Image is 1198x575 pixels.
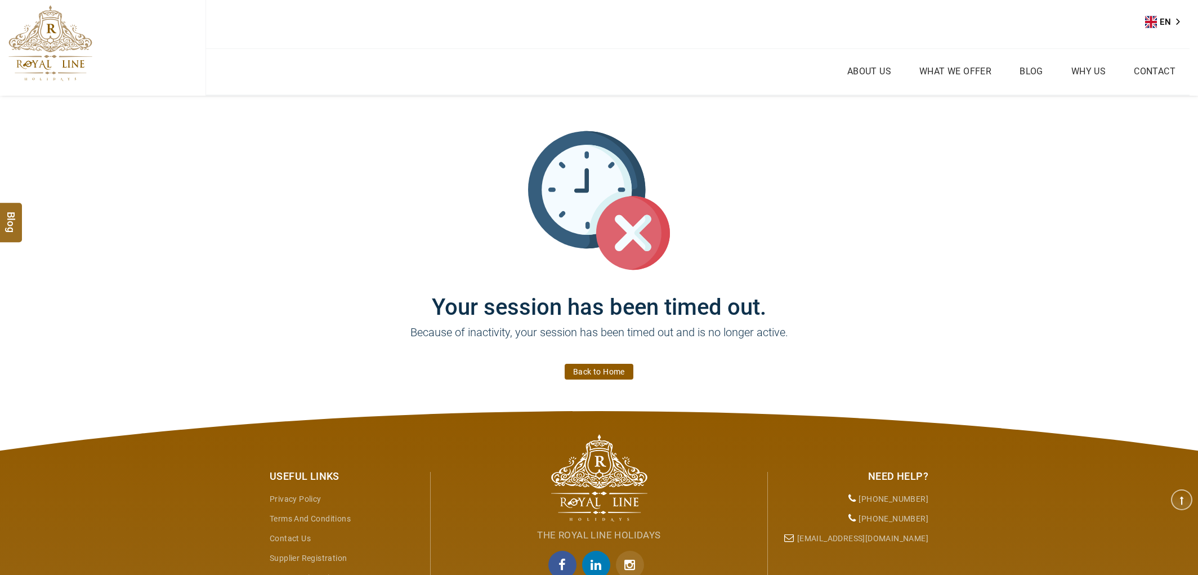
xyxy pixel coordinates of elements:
a: Contact Us [270,534,311,543]
a: Supplier Registration [270,554,347,563]
a: Privacy Policy [270,494,321,503]
iframe: chat widget [1128,505,1198,558]
div: Useful Links [270,469,422,484]
a: About Us [844,63,894,79]
span: Blog [4,212,19,221]
img: The Royal Line Holidays [551,434,647,521]
li: [PHONE_NUMBER] [776,489,928,509]
a: EN [1145,14,1188,30]
h1: Your session has been timed out. [261,271,937,320]
img: session_time_out.svg [528,130,670,271]
div: Need Help? [776,469,928,484]
p: Because of inactivity, your session has been timed out and is no longer active. [261,324,937,358]
a: [EMAIL_ADDRESS][DOMAIN_NAME] [797,534,928,543]
li: [PHONE_NUMBER] [776,509,928,529]
a: Contact [1131,63,1178,79]
img: The Royal Line Holidays [8,5,92,81]
a: Back to Home [565,364,633,380]
a: Why Us [1069,63,1108,79]
div: Language [1145,14,1188,30]
span: The Royal Line Holidays [537,529,660,541]
a: Terms and Conditions [270,514,351,523]
a: What we Offer [917,63,994,79]
a: Blog [1017,63,1046,79]
aside: Language selected: English [1145,14,1188,30]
